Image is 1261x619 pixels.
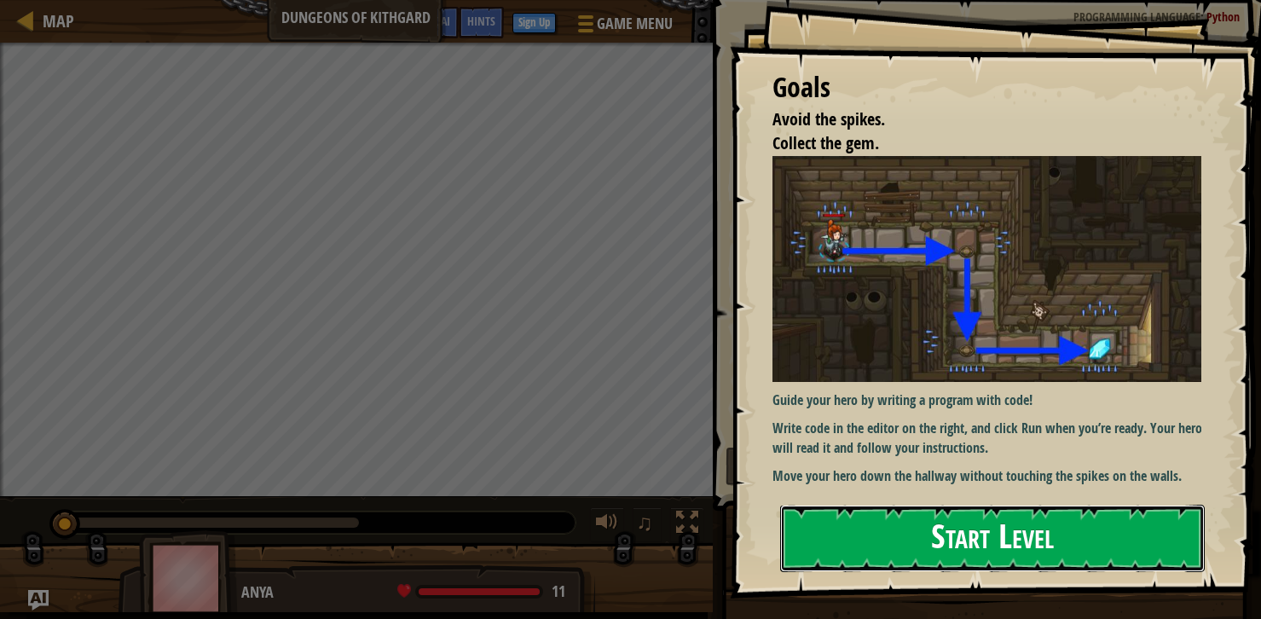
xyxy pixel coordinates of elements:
[772,131,879,154] span: Collect the gem.
[397,584,565,599] div: health: 11 / 11
[772,107,885,130] span: Avoid the spikes.
[772,419,1214,458] p: Write code in the editor on the right, and click Run when you’re ready. Your hero will read it an...
[670,507,704,542] button: Toggle fullscreen
[772,156,1214,382] img: Dungeons of kithgard
[467,13,495,29] span: Hints
[421,13,450,29] span: Ask AI
[780,505,1205,572] button: Start Level
[413,7,459,38] button: Ask AI
[43,9,74,32] span: Map
[633,507,662,542] button: ♫
[597,13,673,35] span: Game Menu
[772,390,1214,410] p: Guide your hero by writing a program with code!
[751,107,1197,132] li: Avoid the spikes.
[590,507,624,542] button: Adjust volume
[241,581,578,604] div: Anya
[751,131,1197,156] li: Collect the gem.
[564,7,683,47] button: Game Menu
[636,510,653,535] span: ♫
[772,68,1201,107] div: Goals
[34,9,74,32] a: Map
[726,447,1238,486] button: Run
[28,590,49,610] button: Ask AI
[512,13,556,33] button: Sign Up
[772,466,1214,486] p: Move your hero down the hallway without touching the spikes on the walls.
[552,581,565,602] span: 11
